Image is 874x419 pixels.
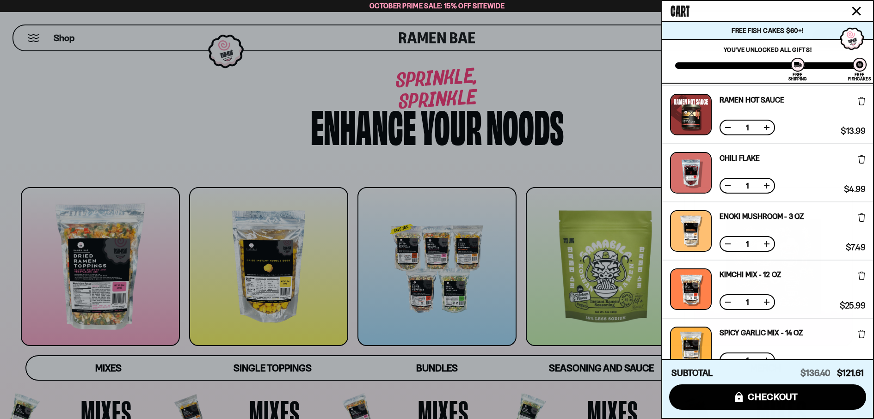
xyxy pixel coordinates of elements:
[675,46,860,53] p: You've unlocked all gifts!
[837,368,864,378] span: $121.61
[740,240,755,248] span: 1
[720,329,803,336] a: Spicy Garlic Mix - 14 oz
[720,154,760,162] a: Chili Flake
[369,1,505,10] span: October Prime Sale: 15% off Sitewide
[848,73,871,81] div: Free Fishcakes
[740,124,755,131] span: 1
[740,298,755,306] span: 1
[800,368,831,378] span: $136.40
[732,26,803,35] span: Free Fish Cakes $60+!
[669,384,866,410] button: checkout
[840,302,865,310] span: $25.99
[720,213,804,220] a: Enoki Mushroom - 3 OZ
[671,369,713,378] h4: Subtotal
[748,392,798,402] span: checkout
[788,73,806,81] div: Free Shipping
[844,185,865,194] span: $4.99
[841,127,865,135] span: $13.99
[740,357,755,364] span: 1
[740,182,755,189] span: 1
[720,271,781,278] a: Kimchi Mix - 12 OZ
[720,96,785,103] a: Ramen Hot Sauce
[849,4,863,18] button: Close cart
[671,0,689,19] span: Cart
[846,243,865,252] span: $7.49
